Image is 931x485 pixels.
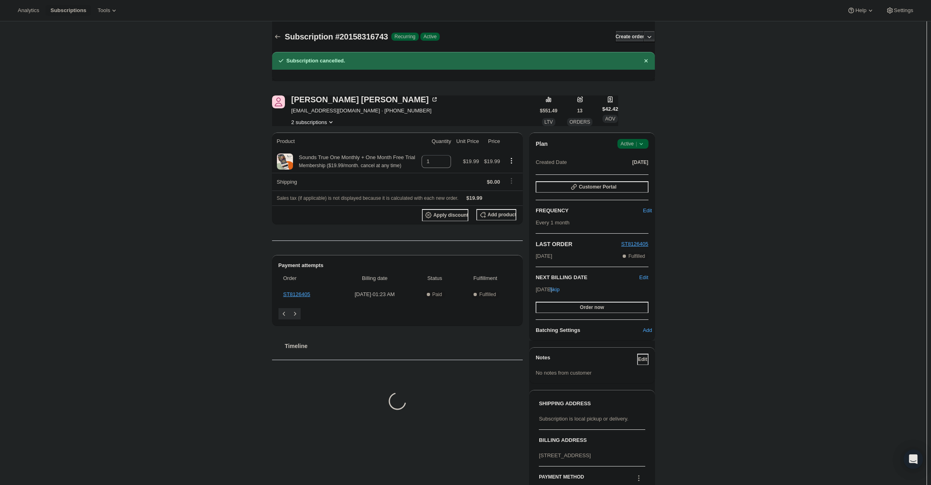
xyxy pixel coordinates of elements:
span: Subscription #20158316743 [285,32,388,41]
span: Billing date [339,274,410,282]
span: Active [424,33,437,40]
h3: Notes [536,354,637,365]
span: Edit [643,207,652,215]
h2: LAST ORDER [536,240,621,248]
span: Edit [638,356,647,363]
button: $551.49 [540,105,557,116]
div: Sounds True One Monthly + One Month Free Trial [293,153,416,170]
span: Create order [615,33,644,40]
span: LTV [544,119,553,125]
span: ORDERS [569,119,590,125]
h3: PAYMENT METHOD [539,474,584,485]
nav: Pagination [278,308,517,319]
h2: Plan [536,140,548,148]
span: Tools [98,7,110,14]
button: Customer Portal [536,181,648,193]
button: Edit [642,204,653,217]
span: Status [415,274,454,282]
h3: SHIPPING ADDRESS [539,400,645,408]
button: Analytics [13,5,44,16]
span: Fulfilled [479,291,496,298]
span: Skip [549,286,559,294]
th: Price [481,133,502,150]
button: Add product [476,209,516,220]
h2: Timeline [285,342,523,350]
span: Add product [488,211,516,218]
span: [EMAIL_ADDRESS][DOMAIN_NAME] · [PHONE_NUMBER] [291,107,438,115]
button: 13 [574,105,586,116]
span: Apply discount [433,212,468,218]
div: Open Intercom Messenger [904,450,923,469]
span: $19.99 [484,158,500,164]
span: Created Date [536,158,567,166]
span: Subscription is local pickup or delivery. [539,416,628,422]
span: Fulfilled [628,253,645,259]
button: Edit [637,354,648,365]
h2: Payment attempts [278,261,517,269]
span: [DATE] [632,159,648,166]
th: Quantity [419,133,454,150]
div: [PERSON_NAME] [PERSON_NAME] [291,95,438,104]
button: ST8126405 [621,240,648,248]
button: Order now [536,302,648,313]
span: Help [855,7,866,14]
button: Product actions [505,156,518,165]
span: [STREET_ADDRESS] [539,452,591,458]
small: Membership ($19.99/month. cancel at any time) [299,163,401,168]
span: Paid [432,291,442,298]
span: Active [621,140,645,148]
button: Add [642,324,653,337]
span: No notes from customer [536,370,592,376]
button: Tools [93,5,123,16]
th: Shipping [272,173,419,191]
span: Add [643,326,652,334]
h6: Batching Settings [536,326,646,334]
h2: FREQUENCY [536,207,646,215]
span: Every 1 month [536,220,569,226]
th: Order [278,269,337,287]
button: Create order [615,31,644,42]
span: $19.99 [463,158,479,164]
span: [DATE] · [536,286,555,292]
a: ST8126405 [283,291,310,297]
span: Fulfillment [459,274,511,282]
span: [DATE] · 01:23 AM [339,290,410,298]
th: Product [272,133,419,150]
button: Apply discount [422,209,468,221]
span: Sales tax (if applicable) is not displayed because it is calculated with each new order. [277,195,459,201]
span: [DATE] [536,252,552,260]
span: $551.49 [540,108,557,114]
th: Unit Price [453,133,481,150]
span: $19.99 [466,195,482,201]
span: Subscriptions [50,7,86,14]
button: Dismiss notification [640,55,652,66]
button: Help [842,5,879,16]
span: Esther Yff-Prins [272,95,285,108]
span: $42.42 [602,105,618,113]
span: Order now [580,304,604,311]
a: ST8126405 [621,241,648,247]
span: Customer Portal [579,184,616,190]
img: product img [277,153,293,170]
span: AOV [605,116,615,122]
button: Product actions [291,118,335,126]
button: Skip [549,283,560,296]
button: Shipping actions [505,176,518,185]
button: Subscriptions [46,5,91,16]
button: [DATE] [632,157,648,168]
button: Settings [881,5,918,16]
span: Recurring [395,33,416,40]
h2: Subscription cancelled. [287,57,345,65]
h2: NEXT BILLING DATE [536,274,639,282]
span: $0.00 [487,179,500,185]
span: Analytics [18,7,39,14]
button: Subscriptions [272,31,283,42]
span: Settings [894,7,913,14]
span: 13 [577,108,582,114]
button: Edit [639,274,648,282]
h3: BILLING ADDRESS [539,436,645,444]
span: | [636,141,637,147]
